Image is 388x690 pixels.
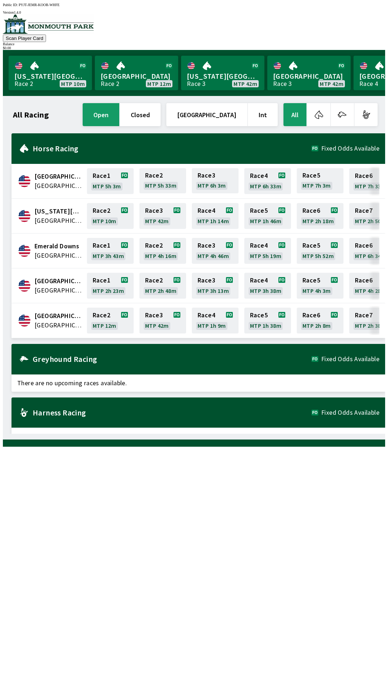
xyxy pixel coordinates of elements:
[34,216,83,225] span: United States
[192,168,239,194] a: Race3MTP 6h 3m
[359,81,378,87] div: Race 4
[355,208,373,213] span: Race 7
[302,288,331,294] span: MTP 4h 3m
[145,253,176,259] span: MTP 4h 16m
[101,81,119,87] div: Race 2
[234,81,257,87] span: MTP 42m
[139,168,186,194] a: Race2MTP 5h 33m
[139,273,186,299] a: Race2MTP 2h 48m
[321,356,379,362] span: Fixed Odds Available
[250,183,281,189] span: MTP 6h 33m
[3,10,385,14] div: Version 1.4.0
[297,168,343,194] a: Race5MTP 7h 3m
[33,356,311,362] h2: Greyhound Racing
[198,218,229,224] span: MTP 1h 14m
[302,218,334,224] span: MTP 2h 18m
[250,277,268,283] span: Race 4
[139,203,186,229] a: Race3MTP 42m
[198,277,215,283] span: Race 3
[61,81,85,87] span: MTP 10m
[355,277,373,283] span: Race 6
[267,56,351,90] a: [GEOGRAPHIC_DATA]Race 3MTP 42m
[34,286,83,295] span: United States
[101,72,172,81] span: [GEOGRAPHIC_DATA]
[244,238,291,264] a: Race4MTP 5h 19m
[3,46,385,50] div: $ 0.00
[145,312,163,318] span: Race 3
[297,273,343,299] a: Race5MTP 4h 3m
[192,203,239,229] a: Race4MTP 1h 14m
[34,241,83,251] span: Emerald Downs
[87,238,134,264] a: Race1MTP 3h 43m
[355,312,373,318] span: Race 7
[355,243,373,248] span: Race 6
[273,81,292,87] div: Race 3
[355,253,386,259] span: MTP 6h 34m
[87,273,134,299] a: Race1MTP 2h 23m
[93,277,110,283] span: Race 1
[145,323,169,328] span: MTP 42m
[95,56,178,90] a: [GEOGRAPHIC_DATA]Race 2MTP 12m
[250,208,268,213] span: Race 5
[93,208,110,213] span: Race 2
[244,203,291,229] a: Race5MTP 1h 46m
[87,308,134,333] a: Race2MTP 12m
[34,276,83,286] span: Fairmount Park
[302,312,320,318] span: Race 6
[198,288,229,294] span: MTP 3h 13m
[147,81,171,87] span: MTP 12m
[14,81,33,87] div: Race 2
[283,103,306,126] button: All
[297,203,343,229] a: Race6MTP 2h 18m
[273,72,345,81] span: [GEOGRAPHIC_DATA]
[250,218,281,224] span: MTP 1h 46m
[192,308,239,333] a: Race4MTP 1h 9m
[3,14,94,34] img: venue logo
[250,288,281,294] span: MTP 3h 38m
[87,168,134,194] a: Race1MTP 5h 3m
[250,173,268,179] span: Race 4
[244,273,291,299] a: Race4MTP 3h 38m
[198,243,215,248] span: Race 3
[355,323,386,328] span: MTP 2h 38m
[93,183,121,189] span: MTP 5h 3m
[93,173,110,179] span: Race 1
[34,207,83,216] span: Delaware Park
[198,312,215,318] span: Race 4
[14,72,86,81] span: [US_STATE][GEOGRAPHIC_DATA]
[166,103,247,126] button: [GEOGRAPHIC_DATA]
[198,253,229,259] span: MTP 4h 46m
[250,253,281,259] span: MTP 5h 19m
[93,323,116,328] span: MTP 12m
[321,410,379,415] span: Fixed Odds Available
[145,208,163,213] span: Race 3
[34,321,83,330] span: United States
[93,243,110,248] span: Race 1
[250,323,281,328] span: MTP 1h 38m
[93,253,124,259] span: MTP 3h 43m
[297,238,343,264] a: Race5MTP 5h 52m
[34,172,83,181] span: Canterbury Park
[297,308,343,333] a: Race6MTP 2h 8m
[11,428,385,445] span: There are no upcoming races available.
[302,183,331,188] span: MTP 7h 3m
[3,42,385,46] div: Balance
[145,243,163,248] span: Race 2
[302,323,331,328] span: MTP 2h 8m
[302,253,334,259] span: MTP 5h 52m
[181,56,264,90] a: [US_STATE][GEOGRAPHIC_DATA]Race 3MTP 42m
[192,273,239,299] a: Race3MTP 3h 13m
[33,146,311,151] h2: Horse Racing
[139,308,186,333] a: Race3MTP 42m
[302,243,320,248] span: Race 5
[250,312,268,318] span: Race 5
[139,238,186,264] a: Race2MTP 4h 16m
[198,208,215,213] span: Race 4
[93,312,110,318] span: Race 2
[302,208,320,213] span: Race 6
[93,218,116,224] span: MTP 10m
[198,183,226,188] span: MTP 6h 3m
[19,3,60,7] span: PYJT-JEMR-KOOR-WHFE
[250,243,268,248] span: Race 4
[34,251,83,260] span: United States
